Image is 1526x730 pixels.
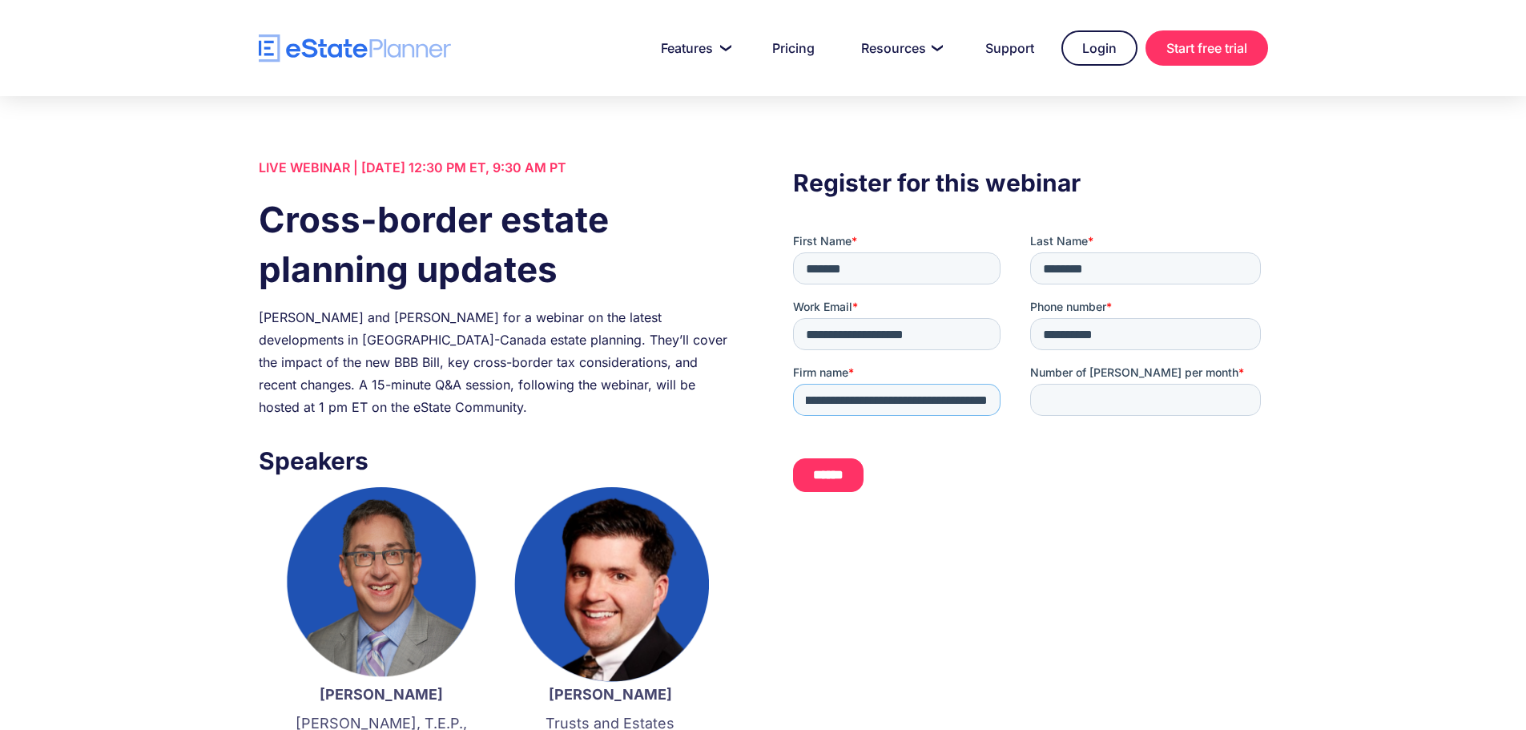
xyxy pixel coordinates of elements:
div: LIVE WEBINAR | [DATE] 12:30 PM ET, 9:30 AM PT [259,156,733,179]
a: Pricing [753,32,834,64]
div: [PERSON_NAME] and [PERSON_NAME] for a webinar on the latest developments in [GEOGRAPHIC_DATA]-Can... [259,306,733,418]
a: Login [1061,30,1137,66]
a: Resources [842,32,958,64]
h3: Speakers [259,442,733,479]
strong: [PERSON_NAME] [549,686,672,703]
h3: Register for this webinar [793,164,1267,201]
iframe: Form 0 [793,233,1267,506]
a: home [259,34,451,63]
strong: [PERSON_NAME] [320,686,443,703]
a: Start free trial [1146,30,1268,66]
a: Support [966,32,1053,64]
a: Features [642,32,745,64]
h1: Cross-border estate planning updates [259,195,733,294]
